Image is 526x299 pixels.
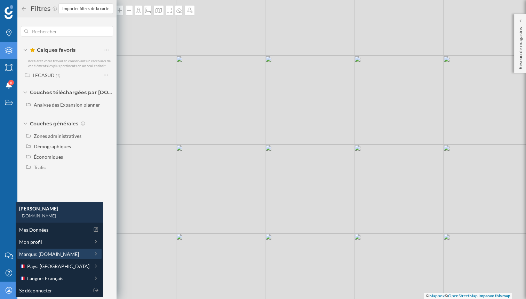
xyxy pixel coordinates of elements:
span: Importer filtres de la carte [62,6,109,12]
span: Assistance [14,5,48,11]
div: Analyse des Expansion planner [34,102,100,108]
span: Mes Données [19,226,48,233]
span: Se déconnecter [19,287,52,294]
div: LECASUD [33,72,55,78]
span: 8 [10,79,12,86]
span: Pays: [GEOGRAPHIC_DATA] [27,263,89,270]
div: [DOMAIN_NAME] [19,212,100,219]
div: © © [424,293,512,299]
a: OpenStreetMap [448,293,478,298]
a: Mapbox [429,293,445,298]
span: Calques favoris [30,47,75,53]
span: Accélérez votre travail en conservant un raccourci de vos éléments les plus pertinents en un seul... [28,59,111,68]
span: Langue: Français [27,275,63,282]
h2: Filtres [27,3,52,14]
img: Logo Geoblink [5,5,13,19]
div: Trafic [34,164,46,170]
span: Marque: [DOMAIN_NAME] [19,250,79,258]
div: Zones administratives [34,133,81,139]
a: Improve this map [478,293,510,298]
span: Couches générales [30,120,78,127]
div: Économiques [34,154,63,160]
span: Couches téléchargées par [DOMAIN_NAME] [30,89,113,96]
div: [PERSON_NAME] [19,205,100,212]
div: Démographiques [34,143,71,149]
span: (1) [56,72,60,78]
p: Réseau de magasins [517,24,524,69]
span: Mon profil [19,238,42,246]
